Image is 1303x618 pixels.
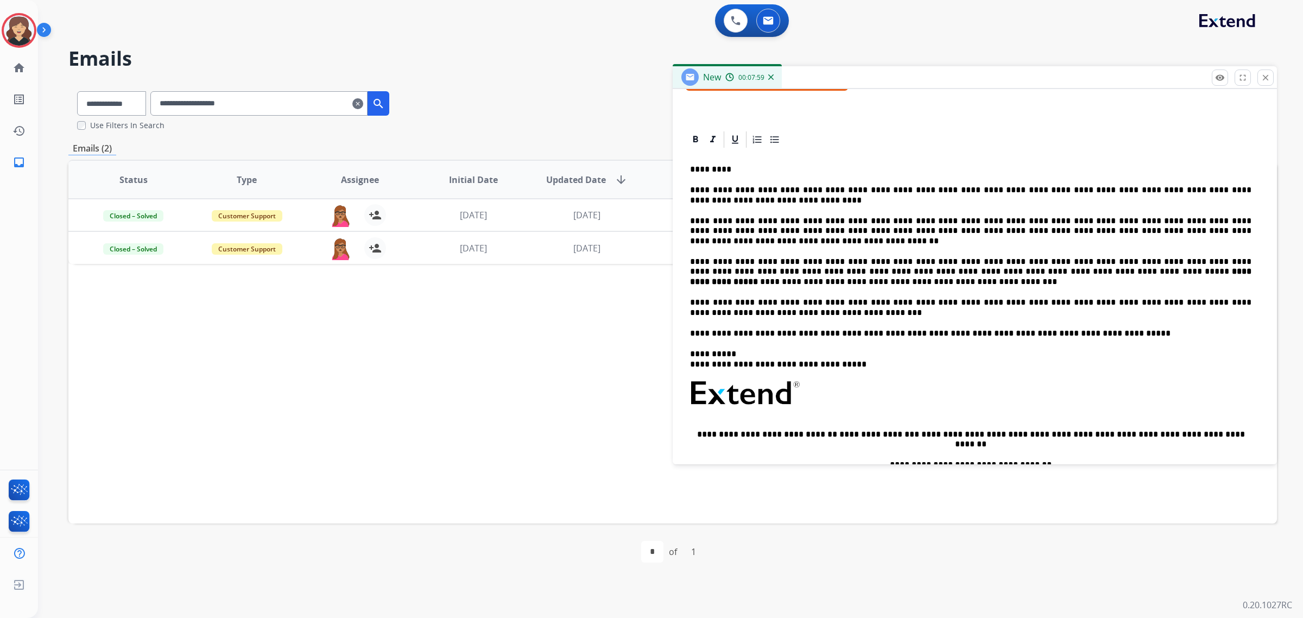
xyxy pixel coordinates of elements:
[4,15,34,46] img: avatar
[669,545,677,558] div: of
[460,242,487,254] span: [DATE]
[738,73,764,82] span: 00:07:59
[1261,73,1270,83] mat-icon: close
[237,173,257,186] span: Type
[212,210,282,222] span: Customer Support
[12,93,26,106] mat-icon: list_alt
[352,97,363,110] mat-icon: clear
[705,131,721,148] div: Italic
[12,156,26,169] mat-icon: inbox
[1243,598,1292,611] p: 0.20.1027RC
[449,173,498,186] span: Initial Date
[687,131,704,148] div: Bold
[12,124,26,137] mat-icon: history
[573,209,600,221] span: [DATE]
[749,131,766,148] div: Ordered List
[727,131,743,148] div: Underline
[103,210,163,222] span: Closed – Solved
[212,243,282,255] span: Customer Support
[573,242,600,254] span: [DATE]
[103,243,163,255] span: Closed – Solved
[460,209,487,221] span: [DATE]
[90,120,165,131] label: Use Filters In Search
[330,237,351,260] img: agent-avatar
[330,204,351,227] img: agent-avatar
[369,242,382,255] mat-icon: person_add
[546,173,606,186] span: Updated Date
[369,209,382,222] mat-icon: person_add
[767,131,783,148] div: Bullet List
[682,541,705,563] div: 1
[1238,73,1248,83] mat-icon: fullscreen
[12,61,26,74] mat-icon: home
[68,142,116,155] p: Emails (2)
[119,173,148,186] span: Status
[372,97,385,110] mat-icon: search
[703,71,721,83] span: New
[68,48,1277,70] h2: Emails
[341,173,379,186] span: Assignee
[1215,73,1225,83] mat-icon: remove_red_eye
[615,173,628,186] mat-icon: arrow_downward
